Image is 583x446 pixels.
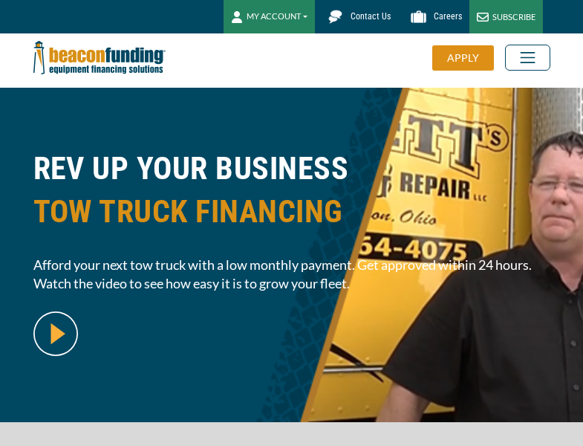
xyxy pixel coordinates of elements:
span: Careers [434,11,462,22]
span: TOW TRUCK FINANCING [33,190,550,233]
h1: REV UP YOUR BUSINESS [33,147,550,245]
div: APPLY [432,45,494,71]
img: Beacon Funding Careers [406,4,431,30]
span: Contact Us [351,11,391,22]
a: APPLY [432,45,505,71]
a: Careers [398,4,469,30]
img: Beacon Funding Corporation logo [33,33,166,82]
img: Beacon Funding chat [322,4,348,30]
button: Toggle navigation [505,45,550,71]
img: video modal pop-up play button [33,311,78,356]
span: Afford your next tow truck with a low monthly payment. Get approved within 24 hours. Watch the vi... [33,256,550,293]
a: Contact Us [315,4,398,30]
